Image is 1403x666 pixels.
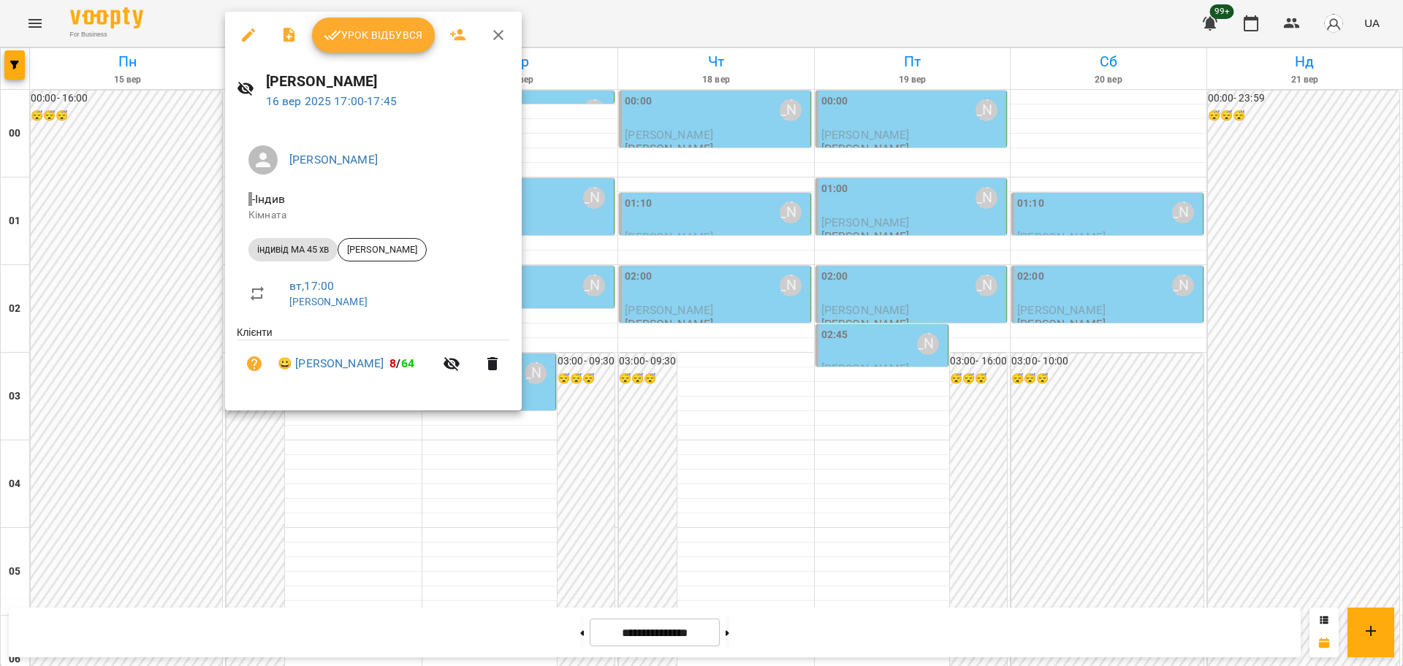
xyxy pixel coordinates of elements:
span: - Індив [248,192,288,206]
a: [PERSON_NAME] [289,296,368,307]
a: вт , 17:00 [289,279,334,293]
p: Кімната [248,208,498,223]
a: 😀 [PERSON_NAME] [278,355,384,372]
ul: Клієнти [237,325,510,393]
span: [PERSON_NAME] [338,243,426,256]
a: 16 вер 2025 17:00-17:45 [266,94,397,108]
button: Урок відбувся [312,18,435,53]
span: Урок відбувся [324,26,423,44]
span: 8 [389,356,396,370]
div: [PERSON_NAME] [338,238,427,261]
b: / [389,356,414,370]
span: індивід МА 45 хв [248,243,338,256]
button: Візит ще не сплачено. Додати оплату? [237,346,272,381]
span: 64 [401,356,414,370]
a: [PERSON_NAME] [289,153,378,166]
h6: [PERSON_NAME] [266,70,510,93]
